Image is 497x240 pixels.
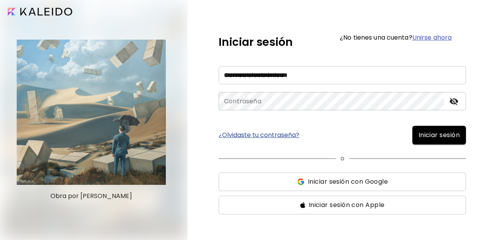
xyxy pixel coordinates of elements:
h5: Iniciar sesión [219,34,293,50]
button: Iniciar sesión [412,126,466,144]
button: ssIniciar sesión con Google [219,172,466,191]
p: o [341,154,344,163]
img: ss [300,202,306,208]
button: ssIniciar sesión con Apple [219,196,466,214]
a: ¿Olvidaste tu contraseña? [219,132,299,138]
a: Unirse ahora [412,33,452,42]
h6: ¿No tienes una cuenta? [340,35,452,41]
span: Iniciar sesión con Google [308,177,388,186]
span: Iniciar sesión [419,130,460,140]
button: toggle password visibility [447,95,461,108]
span: Iniciar sesión con Apple [309,200,385,210]
img: ss [297,178,305,186]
